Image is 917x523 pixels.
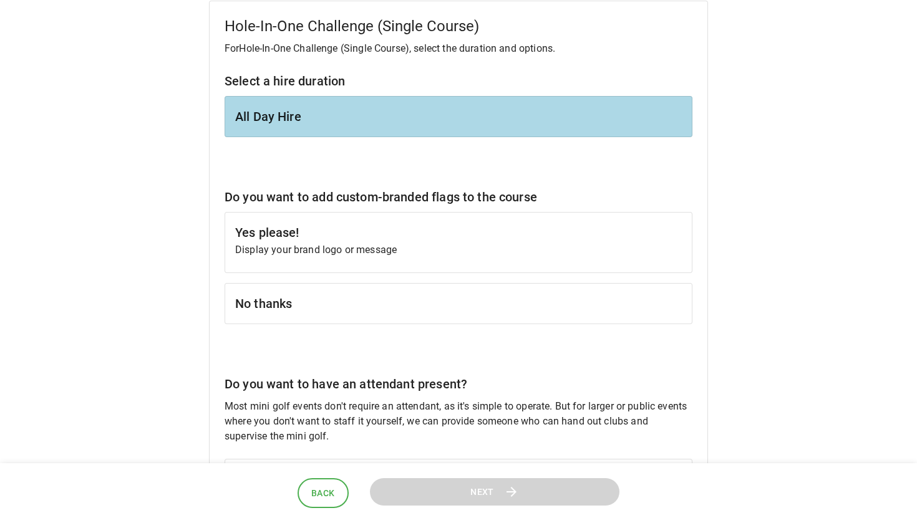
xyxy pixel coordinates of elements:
span: Back [311,486,335,501]
p: Most mini golf events don't require an attendant, as it's simple to operate. But for larger or pu... [225,399,692,444]
span: Next [470,484,494,500]
button: Back [298,478,349,509]
h6: Do you want to have an attendant present? [225,374,692,394]
h6: Select a hire duration [225,71,692,91]
h6: No thanks [235,294,682,314]
h6: All Day Hire [235,107,682,127]
p: Display your brand logo or message [235,242,682,257]
p: For Hole-In-One Challenge (Single Course) , select the duration and options. [225,41,692,56]
button: Next [370,478,619,506]
h6: Yes please! [235,223,682,242]
h6: Do you want to add custom-branded flags to the course [225,187,692,207]
h5: Hole-In-One Challenge (Single Course) [225,16,692,36]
